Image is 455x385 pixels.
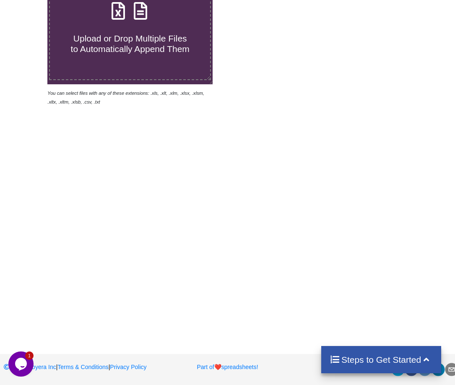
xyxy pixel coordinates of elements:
a: Part ofheartspreadsheets! [197,364,258,370]
div: reddit [418,363,432,376]
p: | | [3,363,148,371]
a: 2025Woyera Inc [3,364,56,370]
i: You can select files with any of these extensions: .xls, .xlt, .xlm, .xlsx, .xlsm, .xltx, .xltm, ... [47,91,204,104]
div: twitter [391,363,405,376]
div: linkedin [432,363,445,376]
a: Terms & Conditions [57,364,108,370]
h4: Steps to Get Started [330,354,433,365]
span: Upload or Drop Multiple Files to Automatically Append Them [71,34,190,54]
iframe: chat widget [8,351,35,377]
a: Privacy Policy [110,364,146,370]
span: heart [214,364,221,370]
div: facebook [405,363,418,376]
